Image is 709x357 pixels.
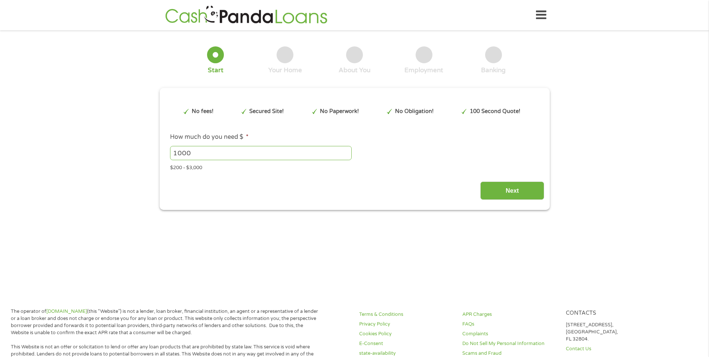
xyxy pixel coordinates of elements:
img: GetLoanNow Logo [163,4,330,26]
div: About You [339,66,370,74]
a: APR Charges [462,311,557,318]
a: [DOMAIN_NAME] [46,308,87,314]
a: E-Consent [359,340,453,347]
p: Secured Site! [249,107,284,116]
div: Banking [481,66,506,74]
div: $200 - $3,000 [170,162,539,172]
p: [STREET_ADDRESS], [GEOGRAPHIC_DATA], FL 32804. [566,321,660,343]
a: Complaints [462,330,557,338]
div: Your Home [268,66,302,74]
a: Cookies Policy [359,330,453,338]
p: The operator of (this “Website”) is not a lender, loan broker, financial institution, an agent or... [11,308,321,336]
a: FAQs [462,321,557,328]
a: Privacy Policy [359,321,453,328]
div: Employment [404,66,443,74]
div: Start [208,66,224,74]
p: 100 Second Quote! [470,107,520,116]
label: How much do you need $ [170,133,249,141]
input: Next [480,181,544,200]
a: Contact Us [566,345,660,353]
p: No fees! [192,107,213,116]
p: No Paperwork! [320,107,359,116]
h4: Contacts [566,310,660,317]
a: Do Not Sell My Personal Information [462,340,557,347]
p: No Obligation! [395,107,434,116]
a: Terms & Conditions [359,311,453,318]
